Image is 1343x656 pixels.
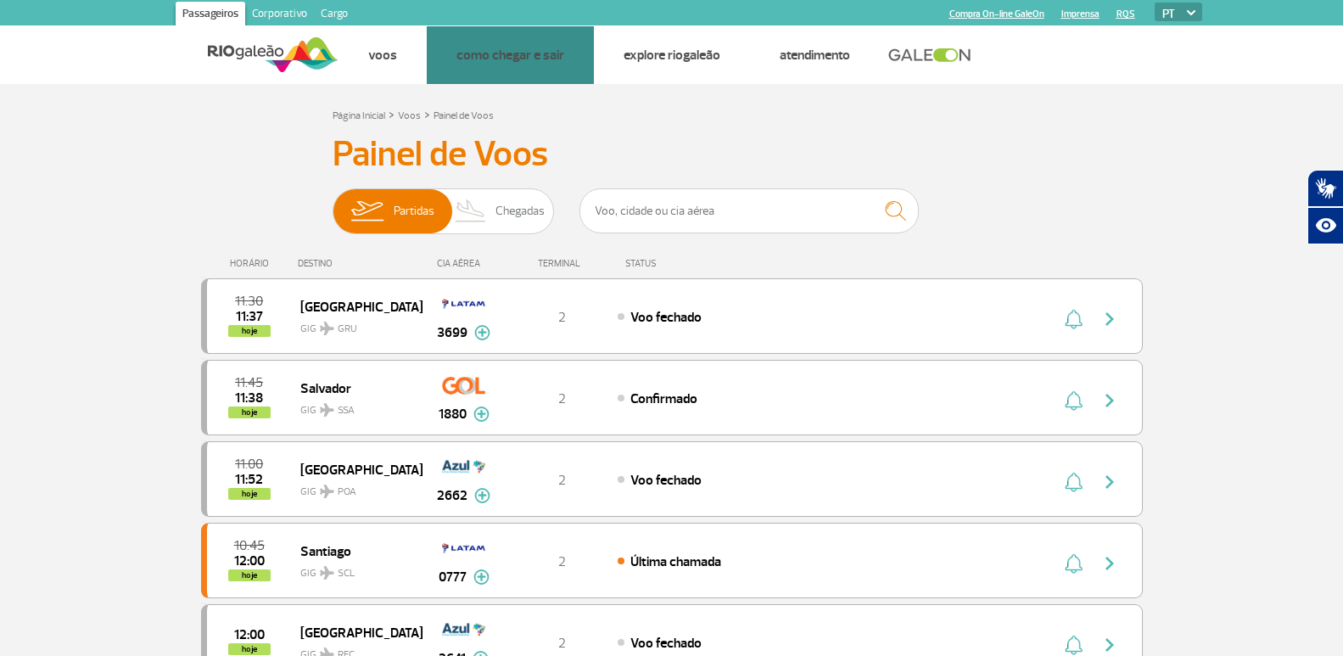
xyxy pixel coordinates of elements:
a: Imprensa [1061,8,1100,20]
span: hoje [228,488,271,500]
img: mais-info-painel-voo.svg [474,488,490,503]
span: Voo fechado [630,309,702,326]
img: seta-direita-painel-voo.svg [1100,309,1120,329]
img: mais-info-painel-voo.svg [473,569,490,585]
a: Página Inicial [333,109,385,122]
span: Santiago [300,540,409,562]
span: 2 [558,309,566,326]
span: GIG [300,394,409,418]
span: 2 [558,390,566,407]
img: seta-direita-painel-voo.svg [1100,553,1120,574]
span: GIG [300,312,409,337]
span: 2025-08-26 11:38:00 [235,392,263,404]
span: [GEOGRAPHIC_DATA] [300,458,409,480]
span: 2 [558,635,566,652]
a: Cargo [314,2,355,29]
a: RQS [1116,8,1135,20]
div: STATUS [617,258,755,269]
img: destiny_airplane.svg [320,566,334,580]
img: slider-embarque [340,189,394,233]
span: [GEOGRAPHIC_DATA] [300,621,409,643]
span: 2025-08-26 11:00:00 [235,458,263,470]
span: 2025-08-26 11:45:00 [235,377,263,389]
a: Compra On-line GaleOn [949,8,1044,20]
div: DESTINO [298,258,422,269]
span: Voo fechado [630,472,702,489]
img: sino-painel-voo.svg [1065,553,1083,574]
span: 2025-08-26 11:30:00 [235,295,263,307]
a: Corporativo [245,2,314,29]
img: sino-painel-voo.svg [1065,309,1083,329]
span: hoje [228,406,271,418]
span: 2025-08-26 12:00:00 [234,629,265,641]
span: 2025-08-26 10:45:00 [234,540,265,552]
span: SSA [338,403,355,418]
span: GRU [338,322,357,337]
a: Atendimento [780,47,850,64]
img: seta-direita-painel-voo.svg [1100,390,1120,411]
span: Chegadas [495,189,545,233]
h3: Painel de Voos [333,133,1011,176]
img: seta-direita-painel-voo.svg [1100,635,1120,655]
img: sino-painel-voo.svg [1065,390,1083,411]
a: > [424,104,430,124]
span: 2 [558,472,566,489]
a: Passageiros [176,2,245,29]
a: Como chegar e sair [456,47,564,64]
img: seta-direita-painel-voo.svg [1100,472,1120,492]
button: Abrir recursos assistivos. [1307,207,1343,244]
span: 3699 [437,322,467,343]
span: hoje [228,643,271,655]
span: 2 [558,553,566,570]
img: mais-info-painel-voo.svg [474,325,490,340]
span: POA [338,485,356,500]
span: Voo fechado [630,635,702,652]
input: Voo, cidade ou cia aérea [579,188,919,233]
span: GIG [300,557,409,581]
span: GIG [300,475,409,500]
span: 2025-08-26 12:00:00 [234,555,265,567]
div: Plugin de acessibilidade da Hand Talk. [1307,170,1343,244]
span: [GEOGRAPHIC_DATA] [300,295,409,317]
img: sino-painel-voo.svg [1065,635,1083,655]
span: SCL [338,566,355,581]
img: destiny_airplane.svg [320,485,334,498]
img: destiny_airplane.svg [320,403,334,417]
span: Confirmado [630,390,697,407]
img: sino-painel-voo.svg [1065,472,1083,492]
span: hoje [228,325,271,337]
span: 2662 [437,485,467,506]
a: Painel de Voos [434,109,494,122]
div: HORÁRIO [206,258,299,269]
img: destiny_airplane.svg [320,322,334,335]
div: TERMINAL [506,258,617,269]
span: Salvador [300,377,409,399]
a: > [389,104,395,124]
span: 2025-08-26 11:52:00 [235,474,263,485]
a: Voos [368,47,397,64]
span: Partidas [394,189,434,233]
div: CIA AÉREA [422,258,506,269]
span: 2025-08-26 11:37:56 [236,311,263,322]
img: mais-info-painel-voo.svg [473,406,490,422]
span: 1880 [439,404,467,424]
span: Última chamada [630,553,721,570]
img: slider-desembarque [446,189,496,233]
span: 0777 [439,567,467,587]
span: hoje [228,569,271,581]
a: Voos [398,109,421,122]
button: Abrir tradutor de língua de sinais. [1307,170,1343,207]
a: Explore RIOgaleão [624,47,720,64]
